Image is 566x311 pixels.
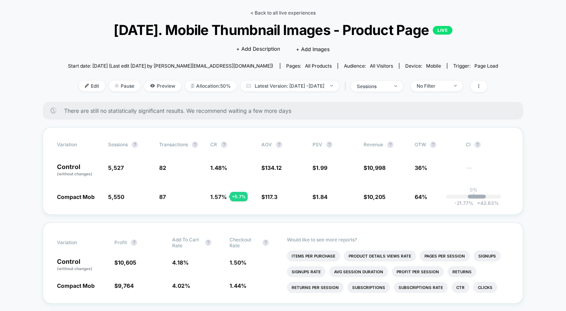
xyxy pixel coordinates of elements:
span: $ [312,193,327,200]
span: Start date: [DATE] (Last edit [DATE] by [PERSON_NAME][EMAIL_ADDRESS][DOMAIN_NAME]) [68,63,273,69]
span: 4.18 % [172,259,189,266]
span: PSV [312,142,322,147]
button: ? [263,239,269,246]
span: Variation [57,142,100,148]
img: end [330,85,333,86]
span: 10,998 [367,164,386,171]
span: mobile [426,63,441,69]
span: 1.99 [316,164,327,171]
span: Checkout Rate [230,237,259,248]
span: 10,205 [367,193,386,200]
button: ? [387,142,393,148]
button: ? [276,142,282,148]
span: 87 [159,193,166,200]
span: all products [305,63,332,69]
button: ? [192,142,198,148]
li: Pages Per Session [420,250,470,261]
span: (without changes) [57,171,92,176]
span: Latest Version: [DATE] - [DATE] [241,81,339,91]
img: rebalance [191,84,194,88]
span: 1.48 % [210,164,227,171]
span: 9,764 [118,282,134,289]
span: There are still no statistically significant results. We recommend waiting a few more days [64,107,507,114]
li: Clicks [473,282,497,293]
span: $ [364,164,386,171]
span: Revenue [364,142,383,147]
span: Compact Mob [57,282,95,289]
div: sessions [357,83,388,89]
p: Control [57,258,107,272]
span: + [477,200,480,206]
li: Subscriptions Rate [394,282,448,293]
span: -21.77 % [454,200,473,206]
span: Transactions [159,142,188,147]
span: 134.12 [265,164,282,171]
span: Add To Cart Rate [172,237,201,248]
span: Allocation: 50% [185,81,237,91]
img: end [454,85,457,86]
span: Preview [144,81,181,91]
div: No Filter [417,83,448,89]
span: OTW [415,142,458,148]
li: Avg Session Duration [329,266,388,277]
a: < Back to all live experiences [250,10,316,16]
span: Page Load [474,63,498,69]
button: ? [132,142,138,148]
div: Pages: [286,63,332,69]
button: ? [326,142,333,148]
span: 5,550 [108,193,124,200]
p: | [473,193,474,199]
span: 10,605 [118,259,136,266]
button: ? [205,239,211,246]
span: Sessions [108,142,128,147]
button: ? [474,142,481,148]
span: All Visitors [370,63,393,69]
span: + Add Description [236,45,280,53]
span: Variation [57,237,100,248]
span: | [343,81,351,92]
img: calendar [246,84,251,88]
p: Control [57,164,100,177]
li: Items Per Purchase [287,250,340,261]
span: --- [466,166,509,177]
span: Pause [109,81,140,91]
img: end [115,84,119,88]
span: 64% [415,193,427,200]
div: Trigger: [453,63,498,69]
span: 1.44 % [230,282,246,289]
li: Product Details Views Rate [344,250,416,261]
span: Profit [114,239,127,245]
span: 4.02 % [172,282,190,289]
span: $ [261,193,277,200]
span: CR [210,142,217,147]
li: Returns [448,266,476,277]
button: ? [131,239,137,246]
span: (without changes) [57,266,92,271]
span: 1.57 % [210,193,227,200]
span: + Add Images [296,46,330,52]
p: 0% [470,187,478,193]
span: 5,527 [108,164,124,171]
span: [DATE]. Mobile Thumbnail Images - Product Page [89,22,476,38]
span: AOV [261,142,272,147]
li: Signups Rate [287,266,325,277]
li: Returns Per Session [287,282,344,293]
span: 82 [159,164,166,171]
span: $ [261,164,282,171]
span: Device: [399,63,447,69]
span: 117.3 [265,193,277,200]
span: 1.50 % [230,259,246,266]
li: Profit Per Session [392,266,444,277]
span: 1.84 [316,193,327,200]
span: CI [466,142,509,148]
span: $ [364,193,386,200]
img: edit [85,84,89,88]
div: + 5.7 % [230,192,248,201]
li: Signups [474,250,501,261]
p: LIVE [433,26,452,35]
span: $ [312,164,327,171]
button: ? [430,142,436,148]
span: 42.63 % [473,200,499,206]
li: Subscriptions [347,282,390,293]
span: Compact Mob [57,193,95,200]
